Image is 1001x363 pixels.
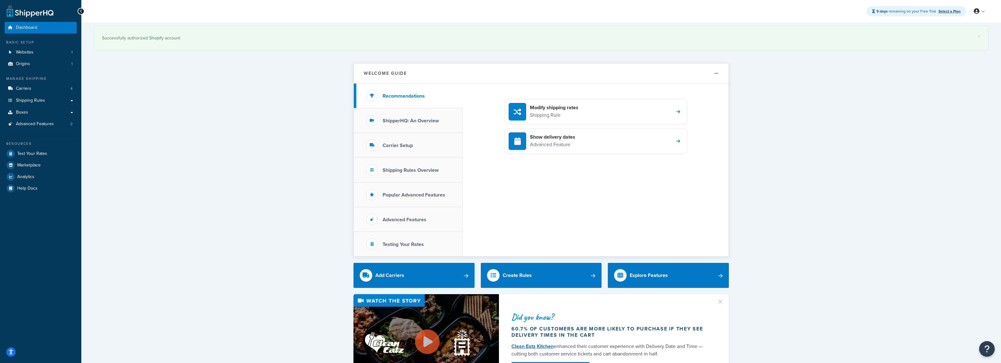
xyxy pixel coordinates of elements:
[5,160,77,171] a: Marketplace
[102,34,980,43] div: Successfully authorized Shopify account
[511,313,709,321] div: Did you know?
[71,61,73,67] span: 1
[383,93,425,99] h3: Recommendations
[16,25,37,30] span: Dashboard
[383,217,426,222] h3: Advanced Features
[16,121,54,127] span: Advanced Features
[978,34,980,39] a: ×
[5,58,77,70] a: Origins1
[17,151,47,156] span: Test Your Rates
[503,271,532,280] div: Create Rules
[5,83,77,95] li: Carriers
[353,263,475,288] a: Add Carriers
[16,110,28,115] span: Boxes
[511,343,709,358] div: enhanced their customer experience with Delivery Date and Time — cutting both customer service ti...
[17,186,38,191] span: Help Docs
[5,83,77,95] a: Carriers4
[530,104,578,111] h4: Modify shipping rates
[383,242,424,247] h3: Testing Your Rates
[383,192,445,198] h3: Popular Advanced Features
[16,86,31,91] span: Carriers
[5,183,77,194] a: Help Docs
[70,121,73,127] span: 2
[5,148,77,159] a: Test Your Rates
[71,50,73,55] span: 1
[979,341,995,357] button: Open Resource Center
[481,263,602,288] a: Create Rules
[16,50,33,55] span: Websites
[17,163,41,168] span: Marketplace
[877,8,937,14] span: remaining on your Free Trial
[383,118,439,124] h3: ShipperHQ: An Overview
[5,107,77,118] a: Boxes
[5,118,77,130] li: Advanced Features
[383,167,439,173] h3: Shipping Rules Overview
[511,326,709,338] div: 60.7% of customers are more likely to purchase if they see delivery times in the cart
[5,141,77,146] div: Resources
[5,47,77,58] li: Websites
[354,64,729,84] button: Welcome Guide
[5,95,77,106] a: Shipping Rules
[5,47,77,58] a: Websites1
[5,58,77,70] li: Origins
[5,118,77,130] a: Advanced Features2
[530,111,578,119] p: Shipping Rule
[16,61,30,67] span: Origins
[5,22,77,33] a: Dashboard
[530,141,575,149] p: Advanced Feature
[5,76,77,81] div: Manage Shipping
[938,8,961,14] a: Select a Plan
[5,40,77,45] div: Basic Setup
[375,271,404,280] div: Add Carriers
[17,174,34,180] span: Analytics
[70,86,73,91] span: 4
[877,8,888,14] strong: 9 days
[383,143,413,148] h3: Carrier Setup
[530,134,575,141] h4: Show delivery dates
[511,343,554,350] a: Clean Eatz Kitchen
[630,271,668,280] div: Explore Features
[608,263,729,288] a: Explore Features
[5,171,77,182] a: Analytics
[16,98,45,103] span: Shipping Rules
[364,71,407,76] h2: Welcome Guide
